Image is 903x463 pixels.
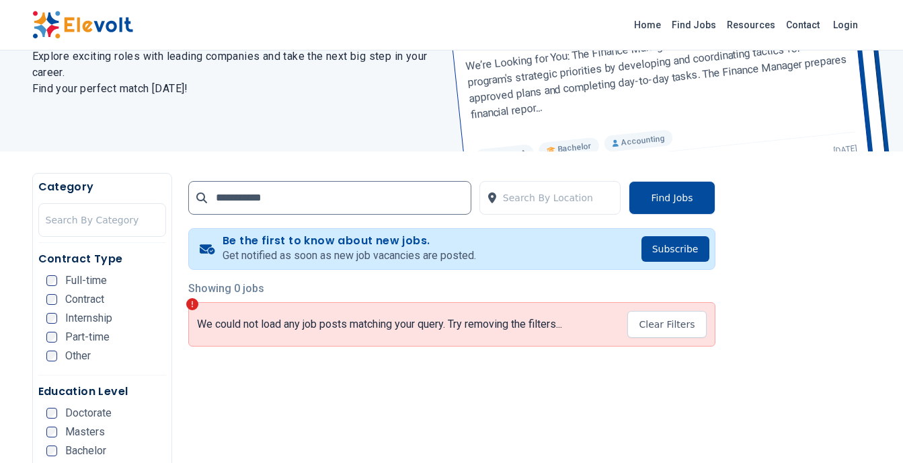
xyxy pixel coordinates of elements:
[223,234,476,248] h4: Be the first to know about new jobs.
[46,313,57,324] input: Internship
[629,181,715,215] button: Find Jobs
[721,14,781,36] a: Resources
[641,236,709,262] button: Subscribe
[65,332,110,343] span: Part-time
[46,294,57,305] input: Contract
[197,318,562,331] p: We could not load any job posts matching your query. Try removing the filters...
[46,427,57,437] input: Masters
[65,427,105,437] span: Masters
[32,11,133,39] img: Elevolt
[629,14,666,36] a: Home
[32,48,436,97] h2: Explore exciting roles with leading companies and take the next big step in your career. Find you...
[666,14,721,36] a: Find Jobs
[65,408,112,419] span: Doctorate
[38,251,166,267] h5: Contract Type
[46,408,57,419] input: Doctorate
[65,294,104,305] span: Contract
[188,281,715,297] p: Showing 0 jobs
[38,179,166,195] h5: Category
[38,384,166,400] h5: Education Level
[781,14,825,36] a: Contact
[65,446,106,456] span: Bachelor
[46,332,57,343] input: Part-time
[65,313,112,324] span: Internship
[65,275,107,286] span: Full-time
[46,275,57,286] input: Full-time
[223,248,476,264] p: Get notified as soon as new job vacancies are posted.
[65,351,91,361] span: Other
[836,398,903,463] iframe: Chat Widget
[627,311,706,338] button: Clear Filters
[46,446,57,456] input: Bachelor
[825,11,866,38] a: Login
[46,351,57,361] input: Other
